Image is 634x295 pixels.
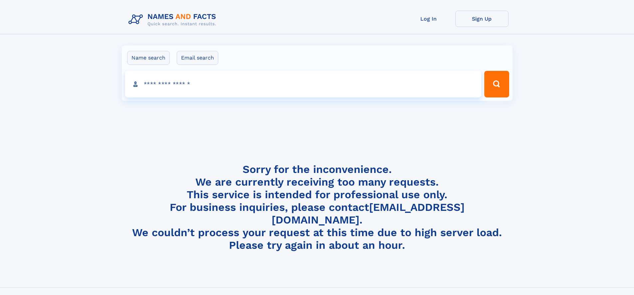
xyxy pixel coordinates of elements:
[272,201,465,226] a: [EMAIL_ADDRESS][DOMAIN_NAME]
[455,11,509,27] a: Sign Up
[125,71,482,97] input: search input
[126,163,509,252] h4: Sorry for the inconvenience. We are currently receiving too many requests. This service is intend...
[126,11,222,29] img: Logo Names and Facts
[484,71,509,97] button: Search Button
[177,51,218,65] label: Email search
[127,51,170,65] label: Name search
[402,11,455,27] a: Log In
